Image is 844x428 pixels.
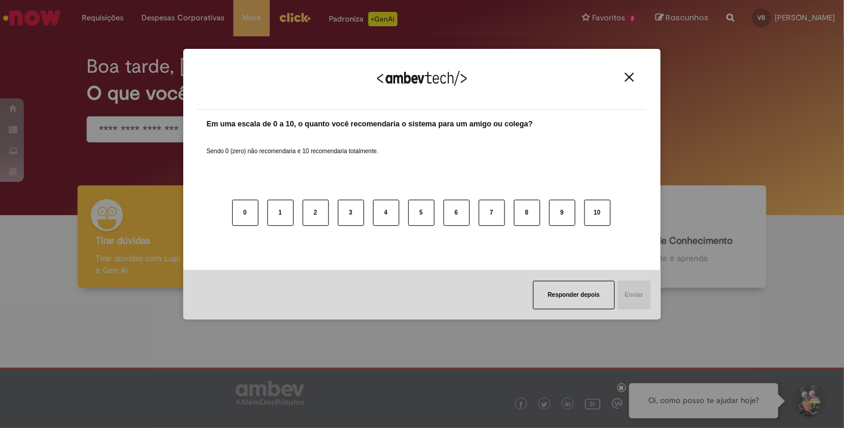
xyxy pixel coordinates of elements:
button: 4 [373,200,399,226]
label: Sendo 0 (zero) não recomendaria e 10 recomendaria totalmente. [207,133,378,156]
button: 2 [303,200,329,226]
button: 3 [338,200,364,226]
img: Logo Ambevtech [377,71,467,86]
button: 6 [443,200,470,226]
button: Responder depois [533,281,615,309]
label: Em uma escala de 0 a 10, o quanto você recomendaria o sistema para um amigo ou colega? [207,119,533,130]
button: 8 [514,200,540,226]
button: 7 [479,200,505,226]
button: 1 [267,200,294,226]
button: 10 [584,200,611,226]
button: 5 [408,200,435,226]
button: Close [621,72,637,82]
img: Close [625,73,634,82]
button: 0 [232,200,258,226]
button: 9 [549,200,575,226]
